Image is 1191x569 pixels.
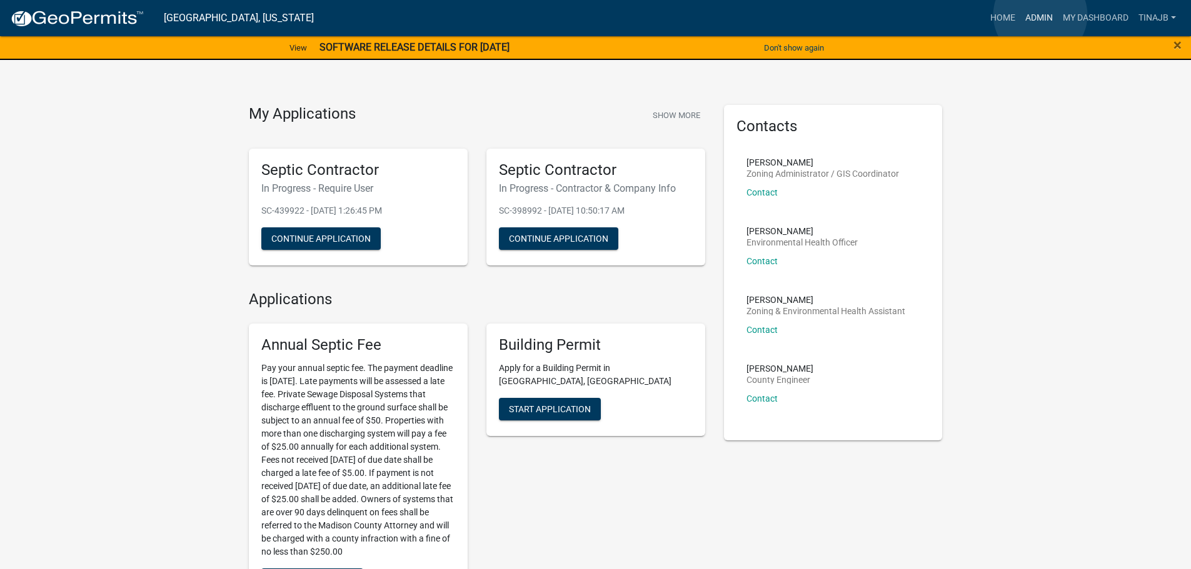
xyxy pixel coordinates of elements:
p: [PERSON_NAME] [746,227,858,235]
p: SC-439922 - [DATE] 1:26:45 PM [261,204,455,217]
a: Contact [746,256,778,266]
a: Admin [1020,6,1058,30]
p: Pay your annual septic fee. The payment deadline is [DATE]. Late payments will be assessed a late... [261,362,455,558]
button: Don't show again [759,37,829,58]
a: Home [985,6,1020,30]
button: Show More [648,105,705,126]
a: Tinajb [1133,6,1181,30]
a: Contact [746,393,778,403]
p: [PERSON_NAME] [746,364,813,373]
button: Continue Application [261,227,381,250]
h4: My Applications [249,105,356,124]
h5: Annual Septic Fee [261,336,455,354]
p: Environmental Health Officer [746,238,858,247]
span: × [1173,36,1182,54]
p: Zoning & Environmental Health Assistant [746,307,905,315]
h4: Applications [249,290,705,309]
h5: Contacts [736,117,930,136]
p: Apply for a Building Permit in [GEOGRAPHIC_DATA], [GEOGRAPHIC_DATA] [499,362,693,388]
h5: Septic Contractor [261,161,455,179]
h6: In Progress - Contractor & Company Info [499,182,693,194]
p: [PERSON_NAME] [746,158,899,167]
a: Contact [746,325,778,335]
a: View [284,37,312,58]
a: My Dashboard [1058,6,1133,30]
p: SC-398992 - [DATE] 10:50:17 AM [499,204,693,217]
button: Continue Application [499,227,618,250]
p: [PERSON_NAME] [746,295,905,304]
p: Zoning Administrator / GIS Coordinator [746,169,899,178]
button: Start Application [499,398,601,420]
a: [GEOGRAPHIC_DATA], [US_STATE] [164,7,314,29]
button: Close [1173,37,1182,52]
strong: SOFTWARE RELEASE DETAILS FOR [DATE] [319,41,510,53]
span: Start Application [509,404,591,414]
h6: In Progress - Require User [261,182,455,194]
h5: Septic Contractor [499,161,693,179]
p: County Engineer [746,375,813,384]
a: Contact [746,187,778,197]
h5: Building Permit [499,336,693,354]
